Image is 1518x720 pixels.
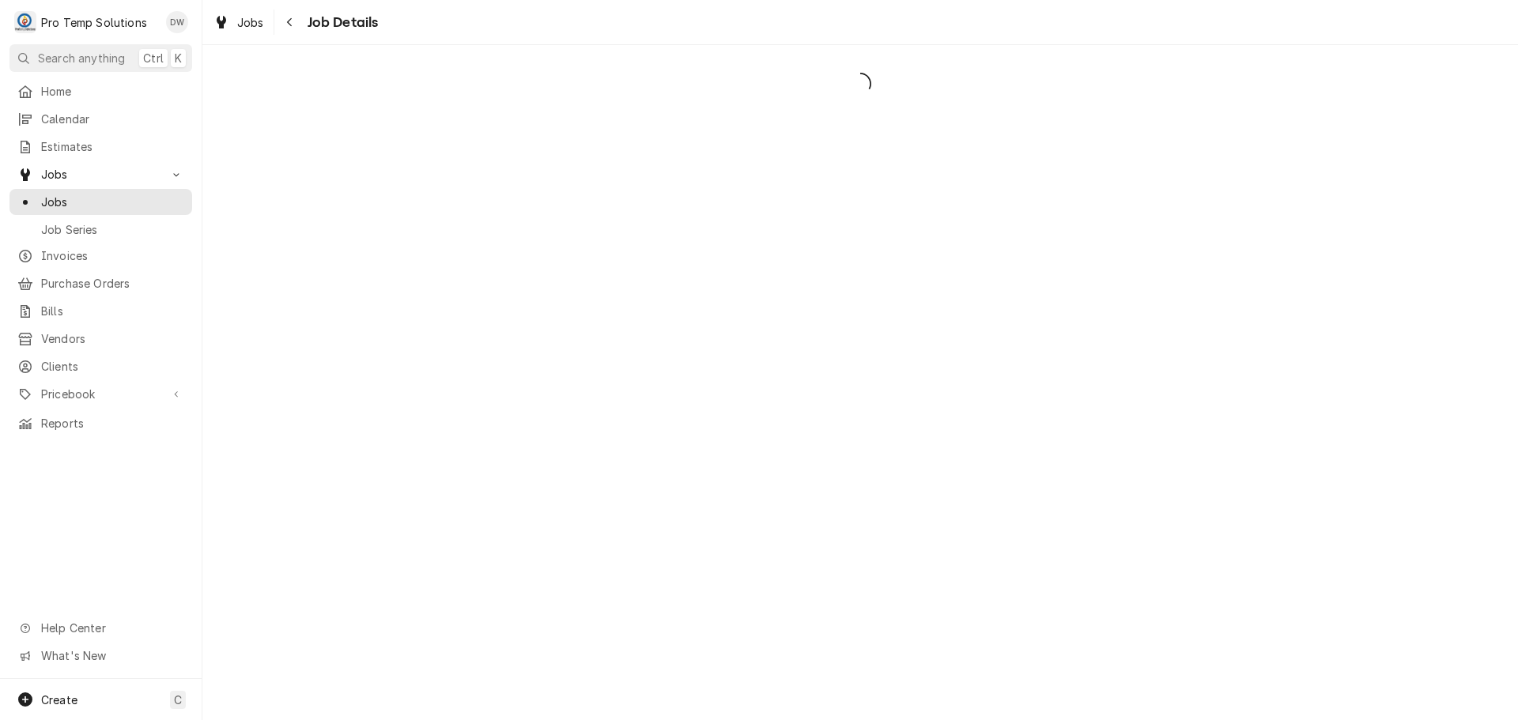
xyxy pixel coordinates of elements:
[9,326,192,352] a: Vendors
[9,270,192,296] a: Purchase Orders
[9,189,192,215] a: Jobs
[41,111,184,127] span: Calendar
[41,166,160,183] span: Jobs
[41,620,183,636] span: Help Center
[9,353,192,379] a: Clients
[9,410,192,436] a: Reports
[41,386,160,402] span: Pricebook
[41,647,183,664] span: What's New
[41,194,184,210] span: Jobs
[9,161,192,187] a: Go to Jobs
[9,643,192,669] a: Go to What's New
[237,14,264,31] span: Jobs
[9,381,192,407] a: Go to Pricebook
[41,415,184,432] span: Reports
[278,9,303,35] button: Navigate back
[9,243,192,269] a: Invoices
[41,138,184,155] span: Estimates
[38,50,125,66] span: Search anything
[9,615,192,641] a: Go to Help Center
[41,83,184,100] span: Home
[41,330,184,347] span: Vendors
[9,298,192,324] a: Bills
[202,67,1518,100] span: Loading...
[9,134,192,160] a: Estimates
[9,217,192,243] a: Job Series
[9,44,192,72] button: Search anythingCtrlK
[14,11,36,33] div: P
[41,14,147,31] div: Pro Temp Solutions
[14,11,36,33] div: Pro Temp Solutions's Avatar
[41,221,184,238] span: Job Series
[174,692,182,708] span: C
[41,693,77,707] span: Create
[166,11,188,33] div: Dana Williams's Avatar
[41,358,184,375] span: Clients
[175,50,182,66] span: K
[143,50,164,66] span: Ctrl
[41,247,184,264] span: Invoices
[303,12,379,33] span: Job Details
[166,11,188,33] div: DW
[41,303,184,319] span: Bills
[207,9,270,36] a: Jobs
[41,275,184,292] span: Purchase Orders
[9,78,192,104] a: Home
[9,106,192,132] a: Calendar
